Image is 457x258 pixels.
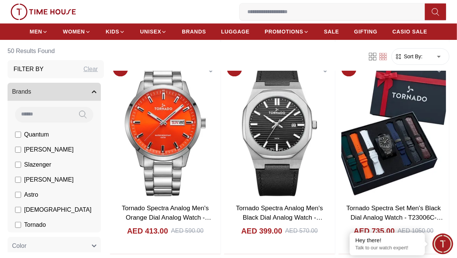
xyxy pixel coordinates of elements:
[398,226,434,235] div: AED 1050.00
[12,87,31,96] span: Brands
[15,222,21,228] input: Tornado
[265,28,303,35] span: PROMOTIONS
[127,226,168,236] h4: AED 413.00
[433,234,453,254] div: Chat Widget
[12,241,26,250] span: Color
[338,58,449,199] img: Tornado Spectra Set Men's Black Dial Analog Watch - T23006C-XBXB-S
[122,205,212,231] a: Tornado Spectra Analog Men's Orange Dial Analog Watch - T23001-SBSO
[346,205,443,231] a: Tornado Spectra Set Men's Black Dial Analog Watch - T23006C-XBXB-S
[393,28,428,35] span: CASIO SALE
[24,145,74,154] span: [PERSON_NAME]
[24,190,38,199] span: Astro
[110,58,221,199] img: Tornado Spectra Analog Men's Orange Dial Analog Watch - T23001-SBSO
[8,42,104,60] h6: 50 Results Found
[8,83,101,101] button: Brands
[324,25,339,38] a: SALE
[24,160,51,169] span: Slazenger
[106,28,119,35] span: KIDS
[63,28,85,35] span: WOMEN
[402,53,423,60] span: Sort By:
[15,207,21,213] input: [DEMOGRAPHIC_DATA]
[224,58,335,199] img: Tornado Spectra Analog Men's Black Dial Analog Watch - T22002-SLBB
[15,177,21,183] input: [PERSON_NAME]
[11,3,76,20] img: ...
[241,226,282,236] h4: AED 399.00
[63,25,91,38] a: WOMEN
[24,220,46,229] span: Tornado
[8,237,101,255] button: Color
[30,25,48,38] a: MEN
[30,28,42,35] span: MEN
[15,132,21,138] input: Quantum
[106,25,125,38] a: KIDS
[24,175,74,184] span: [PERSON_NAME]
[324,28,339,35] span: SALE
[355,237,419,244] div: Hey there!
[84,65,98,74] div: Clear
[15,147,21,153] input: [PERSON_NAME]
[171,226,204,235] div: AED 590.00
[24,205,91,214] span: [DEMOGRAPHIC_DATA]
[395,53,423,60] button: Sort By:
[140,28,161,35] span: UNISEX
[182,28,206,35] span: BRANDS
[182,25,206,38] a: BRANDS
[140,25,167,38] a: UNISEX
[355,245,419,251] p: Talk to our watch expert!
[393,25,428,38] a: CASIO SALE
[14,65,44,74] h3: Filter By
[265,25,309,38] a: PROMOTIONS
[24,130,49,139] span: Quantum
[15,192,21,198] input: Astro
[285,226,318,235] div: AED 570.00
[221,28,250,35] span: LUGGAGE
[236,205,323,231] a: Tornado Spectra Analog Men's Black Dial Analog Watch - T22002-SLBB
[15,162,21,168] input: Slazenger
[221,25,250,38] a: LUGGAGE
[354,28,378,35] span: GIFTING
[354,25,378,38] a: GIFTING
[354,226,395,236] h4: AED 735.00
